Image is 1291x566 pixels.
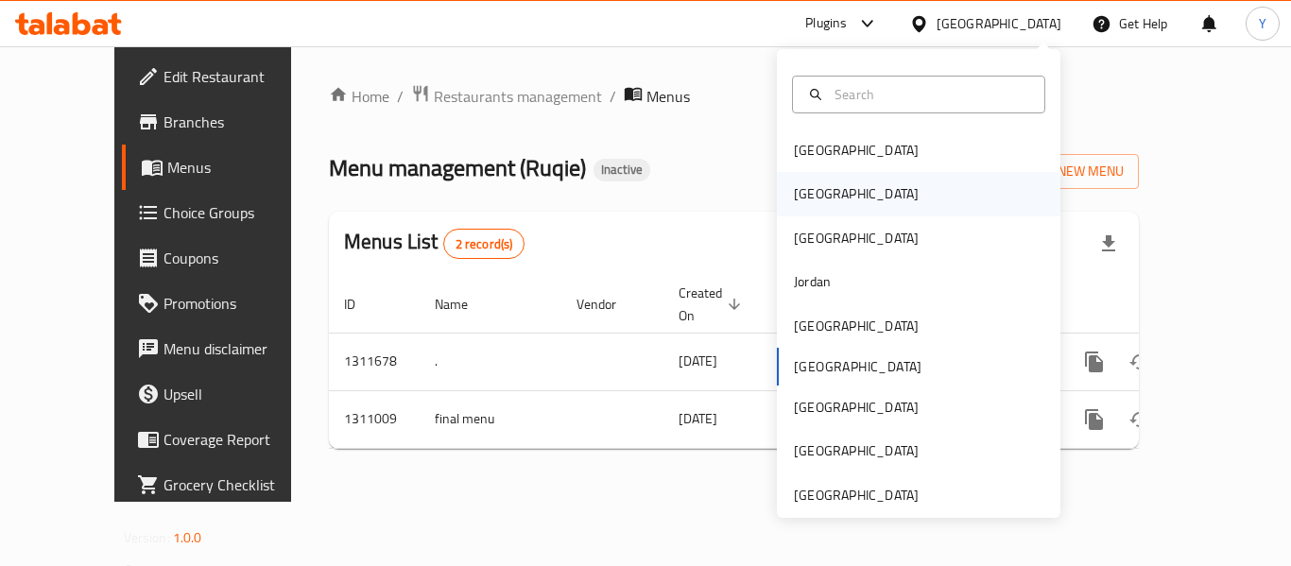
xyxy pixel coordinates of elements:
span: [DATE] [679,349,717,373]
span: Created On [679,282,747,327]
a: Upsell [122,371,330,417]
button: more [1072,397,1117,442]
a: Branches [122,99,330,145]
span: Version: [124,525,170,550]
span: Choice Groups [164,201,315,224]
h2: Menus List [344,228,525,259]
td: . [420,333,561,390]
td: 1311678 [329,333,420,390]
span: Inactive [594,162,650,178]
span: Menus [646,85,690,108]
li: / [397,85,404,108]
div: Total records count [443,229,525,259]
button: Change Status [1117,397,1162,442]
div: Jordan [794,271,831,292]
span: Coverage Report [164,428,315,451]
span: [DATE] [679,406,717,431]
div: [GEOGRAPHIC_DATA] [794,485,919,506]
span: 1.0.0 [173,525,202,550]
td: 1311009 [329,390,420,448]
a: Coupons [122,235,330,281]
span: Menus [167,156,315,179]
a: Home [329,85,389,108]
span: Edit Restaurant [164,65,315,88]
span: Y [1259,13,1266,34]
li: / [610,85,616,108]
span: Coupons [164,247,315,269]
span: Branches [164,111,315,133]
span: Menu disclaimer [164,337,315,360]
a: Choice Groups [122,190,330,235]
span: ID [344,293,380,316]
button: Change Status [1117,339,1162,385]
button: more [1072,339,1117,385]
span: Grocery Checklist [164,473,315,496]
span: Menu management ( Ruqie ) [329,146,586,189]
span: Upsell [164,383,315,405]
span: Promotions [164,292,315,315]
div: [GEOGRAPHIC_DATA] [794,228,919,249]
a: Menu disclaimer [122,326,330,371]
div: [GEOGRAPHIC_DATA] [794,140,919,161]
span: Restaurants management [434,85,602,108]
div: Export file [1086,221,1131,266]
a: Menus [122,145,330,190]
span: Name [435,293,492,316]
div: Plugins [805,12,847,35]
a: Restaurants management [411,84,602,109]
div: Inactive [594,159,650,181]
td: final menu [420,390,561,448]
a: Promotions [122,281,330,326]
nav: breadcrumb [329,84,1139,109]
div: [GEOGRAPHIC_DATA] [794,316,919,336]
div: [GEOGRAPHIC_DATA] [794,440,919,461]
span: Add New Menu [1007,160,1124,183]
div: [GEOGRAPHIC_DATA] [937,13,1061,34]
div: [GEOGRAPHIC_DATA] [794,397,919,418]
a: Edit Restaurant [122,54,330,99]
input: Search [827,84,1033,105]
a: Coverage Report [122,417,330,462]
span: 2 record(s) [444,235,525,253]
div: [GEOGRAPHIC_DATA] [794,183,919,204]
span: Vendor [577,293,641,316]
a: Grocery Checklist [122,462,330,507]
button: Add New Menu [992,154,1139,189]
